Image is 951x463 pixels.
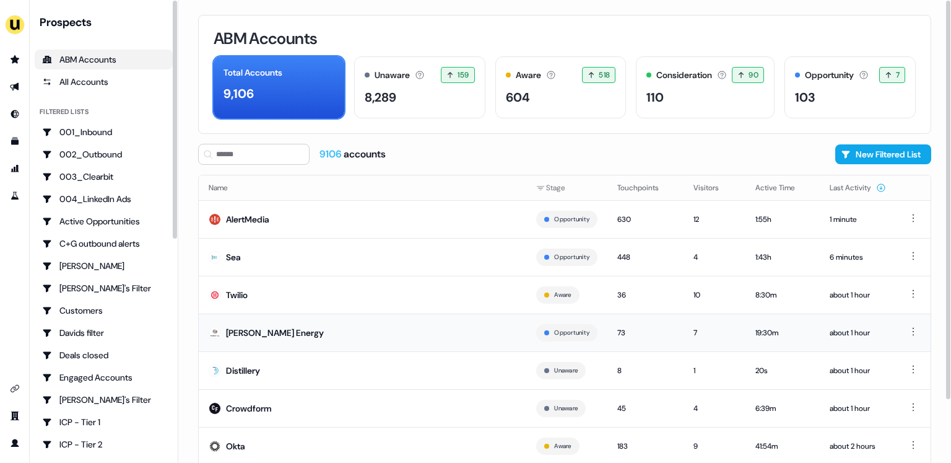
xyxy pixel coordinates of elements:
[755,327,810,339] div: 19:30m
[42,438,165,451] div: ICP - Tier 2
[599,69,610,81] span: 518
[617,440,674,452] div: 183
[617,289,674,301] div: 36
[5,186,25,206] a: Go to experiments
[199,175,526,200] th: Name
[35,122,173,142] a: Go to 001_Inbound
[554,441,571,452] button: Aware
[5,433,25,453] a: Go to profile
[830,402,886,415] div: about 1 hour
[506,88,530,107] div: 604
[42,327,165,339] div: Davids filter
[224,84,254,103] div: 9,106
[42,53,165,66] div: ABM Accounts
[35,412,173,432] a: Go to ICP - Tier 1
[35,434,173,454] a: Go to ICP - Tier 2
[617,327,674,339] div: 73
[5,159,25,179] a: Go to attribution
[693,213,736,226] div: 12
[554,289,571,301] button: Aware
[830,177,886,199] button: Last Activity
[693,177,734,199] button: Visitors
[896,69,900,81] span: 7
[319,148,386,161] div: accounts
[224,66,282,79] div: Total Accounts
[42,170,165,183] div: 003_Clearbit
[42,394,165,406] div: [PERSON_NAME]'s Filter
[35,144,173,164] a: Go to 002_Outbound
[755,364,810,377] div: 20s
[554,327,589,338] button: Opportunity
[35,72,173,92] a: All accounts
[42,193,165,205] div: 004_LinkedIn Ads
[656,69,712,82] div: Consideration
[42,260,165,272] div: [PERSON_NAME]
[42,126,165,138] div: 001_Inbound
[554,365,578,376] button: Unaware
[35,189,173,209] a: Go to 004_LinkedIn Ads
[5,50,25,69] a: Go to prospects
[830,251,886,263] div: 6 minutes
[554,403,578,414] button: Unaware
[42,416,165,428] div: ICP - Tier 1
[693,364,736,377] div: 1
[35,167,173,187] a: Go to 003_Clearbit
[35,256,173,276] a: Go to Charlotte Stone
[35,278,173,298] a: Go to Charlotte's Filter
[214,30,317,46] h3: ABM Accounts
[42,76,165,88] div: All Accounts
[226,402,272,415] div: Crowdform
[554,214,589,225] button: Opportunity
[365,88,396,107] div: 8,289
[5,406,25,426] a: Go to team
[755,177,810,199] button: Active Time
[35,211,173,231] a: Go to Active Opportunities
[42,237,165,250] div: C+G outbound alerts
[40,107,89,117] div: Filtered lists
[226,251,241,263] div: Sea
[226,213,269,226] div: AlertMedia
[42,215,165,227] div: Active Opportunities
[35,301,173,320] a: Go to Customers
[42,371,165,384] div: Engaged Accounts
[830,364,886,377] div: about 1 hour
[835,144,931,164] button: New Filtered List
[5,131,25,151] a: Go to templates
[40,15,173,30] div: Prospects
[35,234,173,254] a: Go to C+G outbound alerts
[749,69,758,81] span: 90
[35,50,173,69] a: ABM Accounts
[617,364,674,377] div: 8
[35,323,173,343] a: Go to Davids filter
[42,349,165,361] div: Deals closed
[554,252,589,263] button: Opportunity
[805,69,854,82] div: Opportunity
[830,213,886,226] div: 1 minute
[693,289,736,301] div: 10
[693,440,736,452] div: 9
[830,289,886,301] div: about 1 hour
[5,379,25,399] a: Go to integrations
[693,251,736,263] div: 4
[42,148,165,161] div: 002_Outbound
[830,440,886,452] div: about 2 hours
[516,69,541,82] div: Aware
[226,289,248,301] div: Twilio
[226,440,245,452] div: Okta
[755,402,810,415] div: 6:39m
[755,440,810,452] div: 41:54m
[319,148,344,161] span: 9106
[830,327,886,339] div: about 1 hour
[536,182,597,194] div: Stage
[35,390,173,410] a: Go to Geneviève's Filter
[5,104,25,124] a: Go to Inbound
[42,282,165,294] div: [PERSON_NAME]'s Filter
[5,77,25,97] a: Go to outbound experience
[226,327,324,339] div: [PERSON_NAME] Energy
[617,213,674,226] div: 630
[226,364,260,377] div: Distillery
[693,402,736,415] div: 4
[646,88,664,107] div: 110
[42,304,165,317] div: Customers
[458,69,469,81] span: 159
